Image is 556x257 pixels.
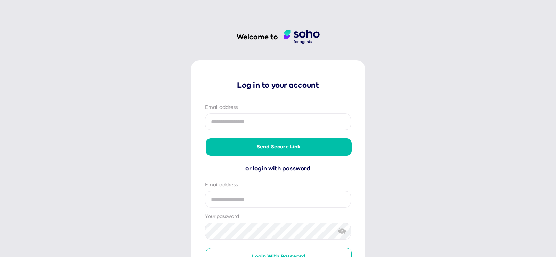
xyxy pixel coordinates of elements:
div: Your password [205,213,351,220]
div: Email address [205,182,351,188]
h1: Welcome to [237,32,278,42]
div: or login with password [205,164,351,173]
button: Send secure link [206,138,352,156]
img: eye-crossed.svg [338,227,346,235]
div: Email address [205,104,351,111]
p: Log in to your account [205,80,351,90]
img: agent logo [284,30,320,44]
